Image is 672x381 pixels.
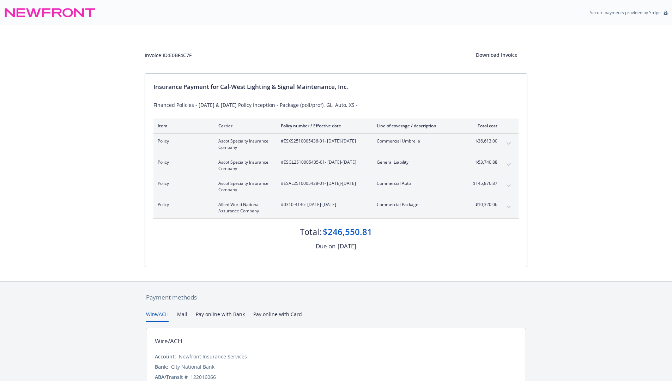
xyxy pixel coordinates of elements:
span: Commercial Package [377,201,460,208]
span: Policy [158,159,207,165]
span: #ESAL2510005438-01 - [DATE]-[DATE] [281,180,365,187]
div: Due on [316,242,335,251]
div: Financed Policies - [DATE] & [DATE] Policy Inception - Package (poll/prof), GL, Auto, XS - [153,101,519,109]
div: City National Bank [171,363,214,370]
button: Wire/ACH [146,310,169,322]
div: Insurance Payment for Cal-West Lighting & Signal Maintenance, Inc. [153,82,519,91]
span: Ascot Specialty Insurance Company [218,138,270,151]
div: [DATE] [338,242,356,251]
button: expand content [503,138,514,149]
div: 122016066 [190,373,216,381]
div: Total cost [471,123,497,129]
div: PolicyAscot Specialty Insurance Company#ESXS2510005436-01- [DATE]-[DATE]Commercial Umbrella$36,61... [153,134,519,155]
div: Invoice ID: E0BF4C7F [145,52,192,59]
div: Wire/ACH [155,337,182,346]
span: #ESGL2510005435-01 - [DATE]-[DATE] [281,159,365,165]
div: PolicyAscot Specialty Insurance Company#ESAL2510005438-01- [DATE]-[DATE]Commercial Auto$145,876.8... [153,176,519,197]
span: Commercial Umbrella [377,138,460,144]
span: General Liability [377,159,460,165]
span: Commercial Auto [377,180,460,187]
span: Policy [158,180,207,187]
div: Policy number / Effective date [281,123,365,129]
div: Item [158,123,207,129]
div: Line of coverage / description [377,123,460,129]
button: expand content [503,159,514,170]
span: Ascot Specialty Insurance Company [218,159,270,172]
span: $36,613.00 [471,138,497,144]
span: Allied World National Assurance Company [218,201,270,214]
span: #ESXS2510005436-01 - [DATE]-[DATE] [281,138,365,144]
button: Pay online with Card [253,310,302,322]
div: Account: [155,353,176,360]
span: Ascot Specialty Insurance Company [218,180,270,193]
div: Bank: [155,363,168,370]
div: $246,550.81 [323,226,372,238]
div: Newfront Insurance Services [179,353,247,360]
span: #0310-4146 - [DATE]-[DATE] [281,201,365,208]
div: PolicyAscot Specialty Insurance Company#ESGL2510005435-01- [DATE]-[DATE]General Liability$53,740.... [153,155,519,176]
button: Pay online with Bank [196,310,245,322]
p: Secure payments provided by Stripe [590,10,661,16]
button: Download Invoice [466,48,527,62]
div: ABA/Transit # [155,373,188,381]
div: Carrier [218,123,270,129]
button: expand content [503,180,514,192]
div: Total: [300,226,321,238]
span: Policy [158,201,207,208]
button: Mail [177,310,187,322]
button: expand content [503,201,514,213]
div: PolicyAllied World National Assurance Company#0310-4146- [DATE]-[DATE]Commercial Package$10,320.0... [153,197,519,218]
span: Policy [158,138,207,144]
span: $145,876.87 [471,180,497,187]
div: Payment methods [146,293,526,302]
span: $53,740.88 [471,159,497,165]
span: $10,320.06 [471,201,497,208]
